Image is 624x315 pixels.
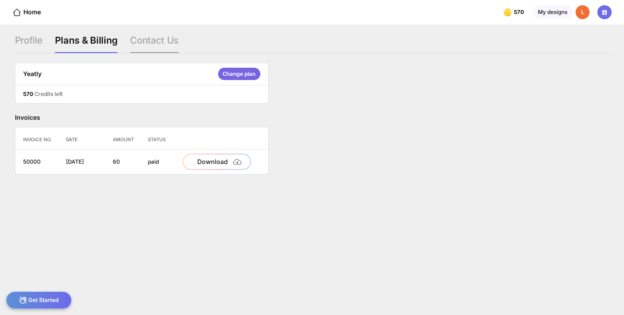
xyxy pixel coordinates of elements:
[113,135,140,144] div: Amount
[12,8,41,17] div: Home
[23,69,42,79] div: Yeatly
[533,5,573,19] div: My designs
[6,292,71,309] div: Get Started
[15,113,612,122] div: Invoices
[514,9,525,15] span: 570
[130,34,179,53] div: Contact Us
[15,34,43,53] div: Profile
[218,68,260,80] div: Change plan
[576,5,590,19] div: L
[23,135,58,144] div: Invoice No.
[183,154,251,170] div: Download
[34,90,63,98] div: Credits left
[55,34,118,53] div: Plans & Billing
[148,157,175,166] div: paid
[148,135,175,144] div: Status
[113,157,140,166] div: 60
[23,90,33,98] div: 570
[23,157,58,166] div: 50000
[66,157,105,166] div: [DATE]
[66,135,105,144] div: Date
